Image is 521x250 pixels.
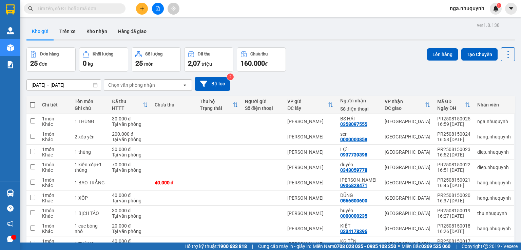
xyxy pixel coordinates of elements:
div: 0334178396 [340,229,367,234]
th: Toggle SortBy [381,96,434,114]
div: PR2508150020 [437,193,470,198]
div: Tại văn phòng [112,198,148,203]
div: 40.000 đ [112,193,148,198]
div: Số lượng [145,52,162,56]
div: Khác [42,183,68,188]
input: Tìm tên, số ĐT hoặc mã đơn [37,5,117,12]
div: Số điện thoại [340,106,378,112]
div: Số điện thoại [245,105,281,111]
div: Đơn hàng [40,52,59,56]
div: [GEOGRAPHIC_DATA] [385,211,430,216]
div: 30.000 đ [112,147,148,152]
span: plus [140,6,144,11]
div: VP nhận [385,99,425,104]
div: Khác [42,152,68,157]
div: [PERSON_NAME] [287,119,333,124]
div: 1 thùng [75,149,105,155]
button: plus [136,3,148,15]
div: 1 món [42,238,68,244]
span: Cung cấp máy in - giấy in: [258,243,311,250]
div: PR2508150017 [437,238,470,244]
div: PR2508150019 [437,208,470,213]
div: [PERSON_NAME] [287,149,333,155]
button: Trên xe [54,23,81,39]
span: kg [88,61,93,67]
div: 30.000 đ [112,208,148,213]
div: Chọn văn phòng nhận [108,82,155,88]
span: question-circle [7,205,14,212]
span: món [144,61,154,67]
span: notification [7,220,14,227]
div: 0000000235 [340,213,367,219]
div: [PERSON_NAME] [287,211,333,216]
div: Người nhận [340,98,378,103]
div: [GEOGRAPHIC_DATA] [385,134,430,139]
span: | [252,243,253,250]
div: PR2508150023 [437,147,470,152]
div: [PERSON_NAME] [287,195,333,201]
div: Tại văn phòng [112,137,148,142]
div: PR2508150025 [437,116,470,121]
div: 1 cục bóng nhỏ [75,223,105,234]
div: Khác [42,213,68,219]
div: Tên món [75,99,105,104]
div: 1 món [42,162,68,167]
button: Đã thu2,07 triệu [184,47,233,72]
div: KIỆT [340,223,378,229]
span: 1 [498,3,500,8]
div: 1 XỐP [75,195,105,201]
button: Hàng đã giao [113,23,152,39]
div: 1 BAO TRẮNG [75,180,105,185]
div: [PERSON_NAME] [287,226,333,231]
div: ver 1.8.138 [477,21,500,29]
div: Khác [42,121,68,127]
span: file-add [155,6,160,11]
div: VP gửi [287,99,328,104]
div: [GEOGRAPHIC_DATA] [385,180,430,185]
div: [GEOGRAPHIC_DATA] [385,241,430,247]
div: THU HIỀN [340,177,378,183]
span: 160.000 [240,59,265,67]
div: PR2508150024 [437,131,470,137]
div: diep.nhuquynh [477,165,511,170]
div: 16:27 [DATE] [437,213,470,219]
div: ĐC lấy [287,105,328,111]
div: [PERSON_NAME] [287,134,333,139]
div: Người gửi [245,99,281,104]
div: Chưa thu [250,52,268,56]
div: BS HẢI [340,116,378,121]
span: copyright [483,244,488,249]
div: 16:58 [DATE] [437,137,470,142]
div: 40.000 đ [155,180,193,185]
div: hang.nhuquynh [477,134,511,139]
div: Tại văn phòng [112,229,148,234]
div: Tại văn phòng [112,152,148,157]
div: 1 BỊCH TÁO [75,211,105,216]
div: Tại văn phòng [112,213,148,219]
div: 16:26 [DATE] [437,229,470,234]
div: 2 xốp yến [75,134,105,139]
div: DŨNG [340,193,378,198]
th: Toggle SortBy [196,96,242,114]
div: 0566500600 [340,198,367,203]
span: message [7,236,14,242]
div: 1 THÙNG [75,241,105,247]
span: 25 [135,59,143,67]
button: Tạo Chuyến [461,48,498,61]
div: 1 món [42,147,68,152]
div: 1 món [42,116,68,121]
button: Bộ lọc [195,77,230,91]
div: 16:51 [DATE] [437,167,470,173]
div: Khác [42,167,68,173]
th: Toggle SortBy [109,96,151,114]
span: Miền Nam [313,243,396,250]
img: icon-new-feature [493,5,499,12]
div: Nhân viên [477,102,511,107]
div: Thu hộ [200,99,233,104]
div: huyên [340,208,378,213]
strong: 1900 633 818 [218,244,247,249]
span: Hỗ trợ kỹ thuật: [185,243,247,250]
div: LỢI [340,147,378,152]
div: 16:52 [DATE] [437,152,470,157]
div: ĐC giao [385,105,425,111]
